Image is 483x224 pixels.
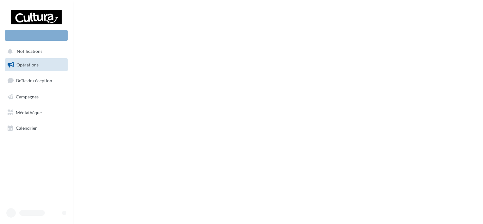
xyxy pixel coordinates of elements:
a: Médiathèque [4,106,69,119]
span: Notifications [17,49,42,54]
a: Boîte de réception [4,74,69,87]
span: Médiathèque [16,109,42,115]
div: Nouvelle campagne [5,30,68,41]
span: Campagnes [16,94,39,99]
a: Calendrier [4,121,69,135]
a: Campagnes [4,90,69,103]
span: Calendrier [16,125,37,131]
span: Boîte de réception [16,78,52,83]
span: Opérations [16,62,39,67]
a: Opérations [4,58,69,72]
